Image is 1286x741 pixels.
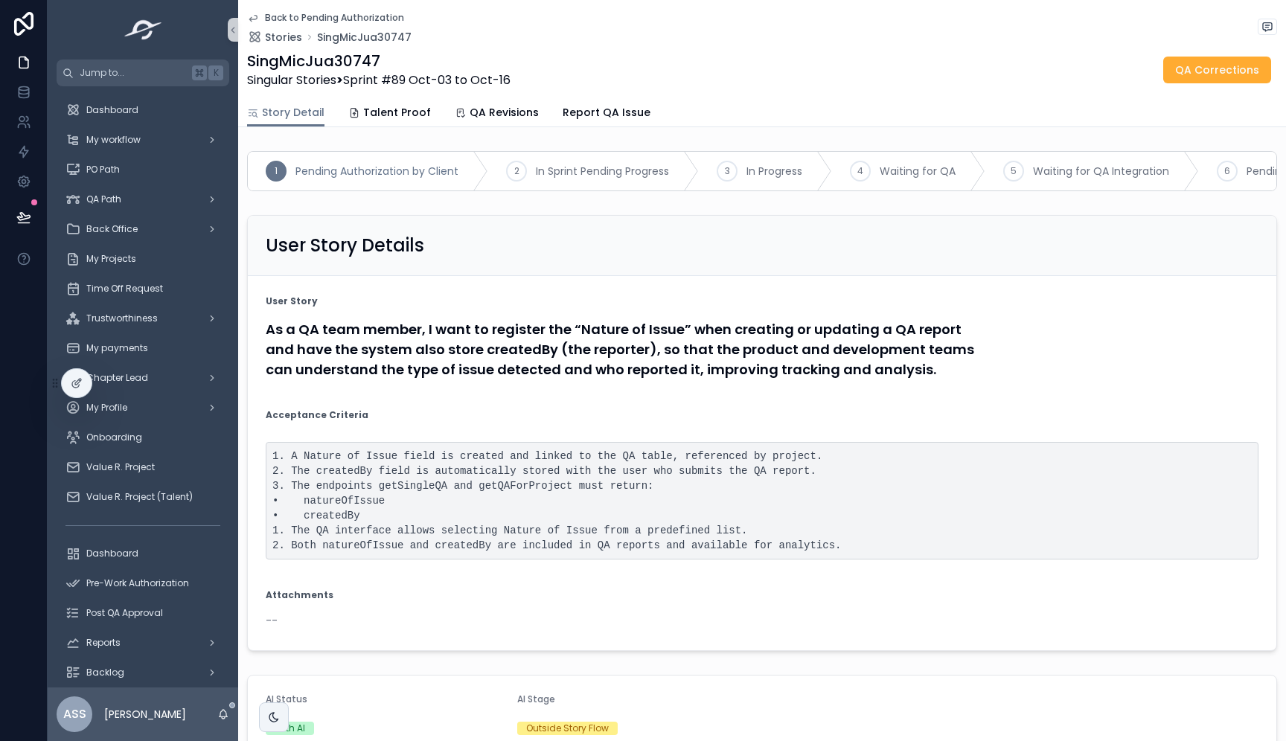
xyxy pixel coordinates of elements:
span: 5 [1011,165,1017,177]
a: Chapter Lead [57,365,229,391]
span: Dashboard [86,104,138,116]
span: Value R. Project [86,461,155,473]
div: With AI [275,722,305,735]
button: QA Corrections [1163,57,1271,83]
a: Back to Pending Authorization [247,12,404,24]
span: Dashboard [86,548,138,559]
h1: SingMicJua30747 [247,51,511,71]
span: K [210,67,222,79]
span: 1 [275,165,278,177]
div: Outside Story Flow [526,722,609,735]
span: Back Office [86,223,138,235]
a: PO Path [57,156,229,183]
pre: 1. A Nature of Issue field is created and linked to the QA table, referenced by project. 2. The c... [266,442,1258,559]
span: Report QA Issue [563,105,650,120]
a: QA Revisions [455,99,539,129]
strong: User Story [266,295,318,307]
span: Time Off Request [86,283,163,295]
strong: Attachments [266,589,333,601]
span: Onboarding [86,432,142,443]
button: Jump to...K [57,60,229,86]
span: Waiting for QA [880,164,956,179]
a: Time Off Request [57,275,229,302]
span: QA Path [86,193,121,205]
a: QA Path [57,186,229,213]
a: Onboarding [57,424,229,451]
a: Dashboard [57,540,229,567]
a: My Projects [57,246,229,272]
span: PO Path [86,164,120,176]
span: Chapter Lead [86,372,148,384]
a: Report QA Issue [563,99,650,129]
a: My workflow [57,126,229,153]
span: My Projects [86,253,136,265]
span: My Profile [86,402,127,414]
div: scrollable content [48,86,238,687]
span: Backlog [86,667,124,679]
span: Stories [265,30,302,45]
span: Pre-Work Authorization [86,577,189,589]
a: Reports [57,629,229,656]
strong: Acceptance Criteria [266,409,368,421]
span: Post QA Approval [86,607,163,619]
a: Trustworthiness [57,305,229,332]
span: ASS [63,705,86,723]
span: AI Status [266,693,307,705]
span: QA Revisions [470,105,539,120]
p: [PERSON_NAME] [104,707,186,722]
span: Talent Proof [363,105,431,120]
span: 2 [514,165,519,177]
a: Stories [247,30,302,45]
span: In Sprint Pending Progress [536,164,669,179]
span: 6 [1224,165,1230,177]
a: Talent Proof [348,99,431,129]
span: Trustworthiness [86,312,158,324]
a: Value R. Project [57,454,229,481]
span: Value R. Project (Talent) [86,491,193,503]
span: Singular Stories Sprint #89 Oct-03 to Oct-16 [247,71,511,89]
a: Dashboard [57,97,229,123]
a: Pre-Work Authorization [57,570,229,597]
img: App logo [120,18,167,42]
a: My Profile [57,394,229,421]
span: Pending Authorization by Client [295,164,458,179]
a: My payments [57,335,229,362]
span: Jump to... [80,67,186,79]
strong: > [336,71,343,89]
a: Story Detail [247,99,324,127]
a: Backlog [57,659,229,686]
span: My payments [86,342,148,354]
span: Reports [86,637,121,649]
span: In Progress [746,164,802,179]
span: QA Corrections [1175,62,1259,77]
a: Value R. Project (Talent) [57,484,229,510]
span: Waiting for QA Integration [1033,164,1169,179]
a: Post QA Approval [57,600,229,626]
span: 4 [857,165,863,177]
span: Story Detail [262,105,324,120]
a: SingMicJua30747 [317,30,412,45]
span: Back to Pending Authorization [265,12,404,24]
h4: As a QA team member, I want to register the “Nature of Issue” when creating or updating a QA repo... [266,319,1258,379]
span: -- [266,613,278,628]
a: Back Office [57,216,229,243]
h2: User Story Details [266,234,424,257]
span: AI Stage [517,693,555,705]
span: My workflow [86,134,141,146]
span: 3 [725,165,730,177]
